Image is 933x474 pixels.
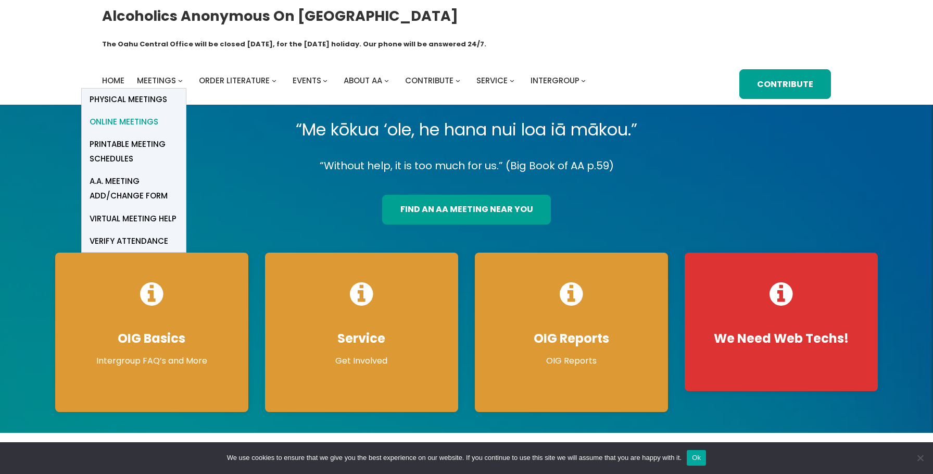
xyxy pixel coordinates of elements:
[272,78,276,83] button: Order Literature submenu
[476,73,508,88] a: Service
[90,174,178,203] span: A.A. Meeting Add/Change Form
[382,195,550,224] a: find an aa meeting near you
[739,69,831,99] a: Contribute
[102,4,458,28] a: Alcoholics Anonymous on [GEOGRAPHIC_DATA]
[687,450,706,466] button: Ok
[90,137,178,166] span: Printable Meeting Schedules
[275,331,448,346] h4: Service
[66,331,238,346] h4: OIG Basics
[90,234,168,248] span: verify attendance
[102,75,124,86] span: Home
[227,453,682,463] span: We use cookies to ensure that we give you the best experience on our website. If you continue to ...
[275,355,448,367] p: Get Involved
[102,39,486,49] h1: The Oahu Central Office will be closed [DATE], for the [DATE] holiday. Our phone will be answered...
[695,331,867,346] h4: We Need Web Techs!
[485,355,658,367] p: OIG Reports
[405,75,453,86] span: Contribute
[90,115,158,129] span: Online Meetings
[102,73,124,88] a: Home
[915,453,925,463] span: No
[456,78,460,83] button: Contribute submenu
[485,331,658,346] h4: OIG Reports
[66,355,238,367] p: Intergroup FAQ’s and More
[344,75,382,86] span: About AA
[90,211,176,226] span: Virtual Meeting Help
[323,78,327,83] button: Events submenu
[82,170,186,207] a: A.A. Meeting Add/Change Form
[82,111,186,133] a: Online Meetings
[82,230,186,252] a: verify attendance
[178,78,183,83] button: Meetings submenu
[199,75,270,86] span: Order Literature
[581,78,586,83] button: Intergroup submenu
[531,73,579,88] a: Intergroup
[510,78,514,83] button: Service submenu
[344,73,382,88] a: About AA
[405,73,453,88] a: Contribute
[90,92,167,107] span: Physical Meetings
[137,73,176,88] a: Meetings
[476,75,508,86] span: Service
[82,207,186,230] a: Virtual Meeting Help
[82,89,186,111] a: Physical Meetings
[293,73,321,88] a: Events
[82,133,186,170] a: Printable Meeting Schedules
[47,115,887,144] p: “Me kōkua ‘ole, he hana nui loa iā mākou.”
[47,157,887,175] p: “Without help, it is too much for us.” (Big Book of AA p.59)
[293,75,321,86] span: Events
[531,75,579,86] span: Intergroup
[384,78,389,83] button: About AA submenu
[102,73,589,88] nav: Intergroup
[137,75,176,86] span: Meetings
